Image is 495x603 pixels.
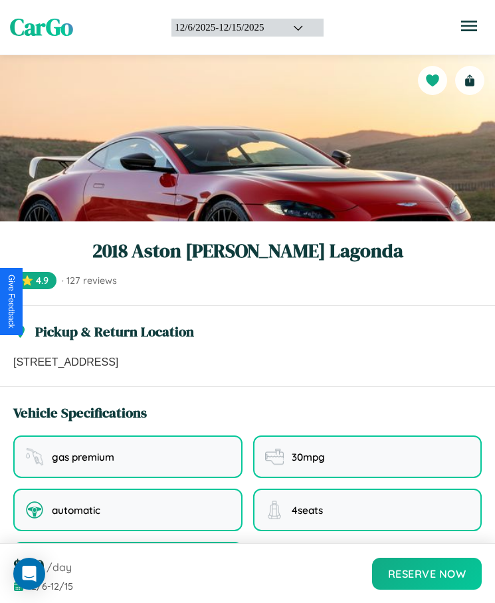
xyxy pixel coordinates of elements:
[10,11,73,43] span: CarGo
[175,22,276,33] div: 12 / 6 / 2025 - 12 / 15 / 2025
[13,237,482,264] h1: 2018 Aston [PERSON_NAME] Lagonda
[13,558,45,590] div: Open Intercom Messenger
[372,558,482,590] button: Reserve Now
[265,447,284,466] img: fuel efficiency
[52,504,100,517] span: automatic
[47,560,72,574] span: /day
[28,580,73,592] span: 12 / 6 - 12 / 15
[52,451,114,463] span: gas premium
[7,275,16,328] div: Give Feedback
[25,447,44,466] img: fuel type
[265,501,284,519] img: seating
[13,354,482,370] p: [STREET_ADDRESS]
[35,322,194,341] h3: Pickup & Return Location
[13,554,44,576] span: $ 190
[292,504,323,517] span: 4 seats
[13,403,147,422] h3: Vehicle Specifications
[62,275,117,287] span: · 127 reviews
[292,451,325,463] span: 30 mpg
[13,272,56,289] span: ⭐ 4.9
